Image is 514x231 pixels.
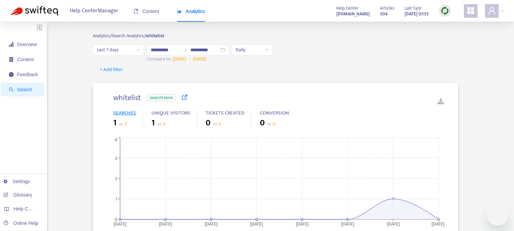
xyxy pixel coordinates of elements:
[113,109,136,117] span: SEARCHES
[163,120,165,128] span: 0
[380,10,387,18] strong: 304
[467,6,475,15] span: appstore
[134,9,138,14] span: book
[205,220,218,228] tspan: [DATE]
[9,57,14,62] span: container
[405,4,422,12] span: Last Sync
[380,4,394,12] span: Articles
[9,42,14,47] span: signal
[115,216,117,223] tspan: 0
[159,220,172,228] tspan: [DATE]
[10,6,58,16] img: Swifteq
[213,121,217,127] span: vs
[177,9,205,14] span: Analytics
[14,206,42,212] span: Help Centers
[115,175,117,182] tspan: 2
[487,204,509,226] iframe: Button to launch messaging window
[114,220,127,228] tspan: [DATE]
[296,220,309,228] tspan: [DATE]
[260,117,265,129] span: 0
[115,154,117,162] tspan: 3
[151,117,155,129] span: 1
[17,72,38,77] span: Feedback
[3,192,32,198] a: Glossary
[341,220,354,228] tspan: [DATE]
[236,45,268,55] span: Daily
[115,136,117,144] tspan: 4
[267,121,271,127] span: vs
[124,120,127,128] span: 0
[387,220,400,228] tspan: [DATE]
[187,55,192,63] span: →
[17,87,32,92] span: Search
[441,6,449,15] img: sync.dc5367851b00ba804db3.png
[405,10,429,18] strong: [DATE] 07:55
[134,9,159,14] span: Content
[260,109,289,117] span: CONVERSION
[273,120,275,128] span: 0
[93,32,146,40] span: Analytics/ Search Analytics/
[206,109,245,117] span: TICKETS CREATED
[3,220,38,226] a: Online Help
[432,220,445,228] tspan: [DATE]
[193,55,206,63] span: [DATE]
[9,87,14,92] span: search
[113,117,117,129] span: 1
[177,9,182,14] span: area-chart
[3,179,30,184] a: Settings
[218,120,221,128] span: 0
[182,47,188,53] span: swap-right
[250,220,263,228] tspan: [DATE]
[17,42,37,47] span: Overview
[97,45,140,55] span: Last 7 days
[206,117,210,129] span: 0
[173,55,186,63] span: [DATE]
[336,10,370,18] a: [DOMAIN_NAME]
[100,66,123,74] span: + Add filter
[147,55,172,63] span: Compare to:
[116,195,117,203] tspan: 1
[9,72,14,77] span: message
[488,6,496,15] span: user
[158,121,161,127] span: vs
[94,64,128,75] button: + Add filter
[113,93,141,103] h4: whitelist
[147,94,176,101] span: search term
[17,57,34,62] span: Content
[336,4,359,12] span: Help Center
[146,32,164,40] b: whitelist
[151,109,190,117] span: UNIQUE VISITORS
[182,47,188,53] span: to
[119,121,123,127] span: vs
[70,4,118,17] span: Help Center Manager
